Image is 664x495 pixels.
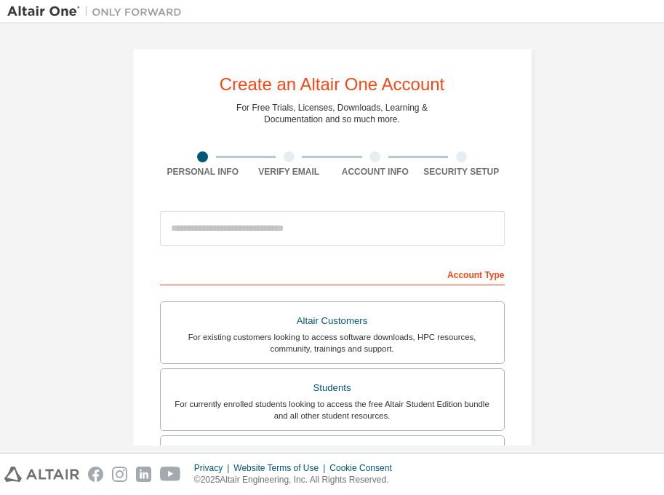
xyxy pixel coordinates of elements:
div: Website Terms of Use [233,462,329,474]
img: facebook.svg [88,467,103,482]
img: Altair One [7,4,189,19]
div: Account Type [160,262,505,285]
div: Faculty [169,445,495,465]
div: Altair Customers [169,311,495,331]
div: Account Info [332,166,419,178]
p: © 2025 Altair Engineering, Inc. All Rights Reserved. [194,474,401,486]
img: altair_logo.svg [4,467,79,482]
img: instagram.svg [112,467,127,482]
div: Cookie Consent [329,462,400,474]
div: For existing customers looking to access software downloads, HPC resources, community, trainings ... [169,331,495,355]
img: youtube.svg [160,467,181,482]
div: Create an Altair One Account [220,76,445,93]
div: Personal Info [160,166,247,178]
div: For Free Trials, Licenses, Downloads, Learning & Documentation and so much more. [236,102,428,125]
div: For currently enrolled students looking to access the free Altair Student Edition bundle and all ... [169,398,495,421]
div: Privacy [194,462,233,474]
div: Students [169,378,495,398]
img: linkedin.svg [136,467,151,482]
div: Verify Email [246,166,332,178]
div: Security Setup [418,166,505,178]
